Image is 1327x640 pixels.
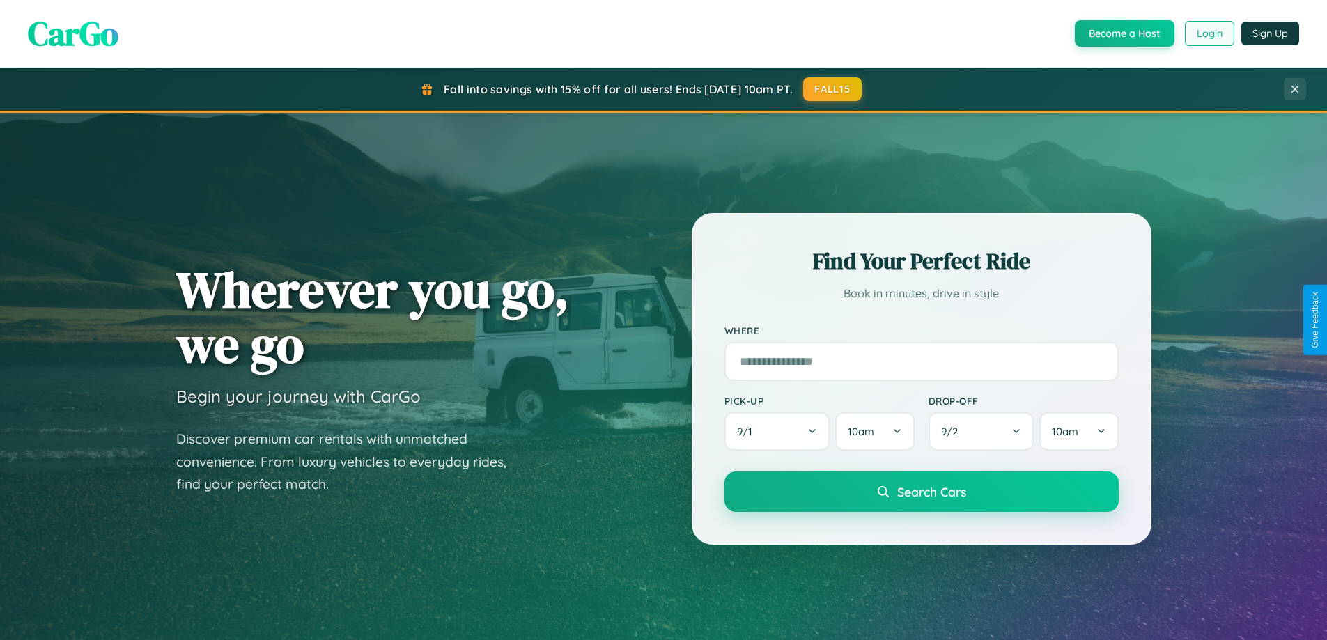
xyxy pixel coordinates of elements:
[724,325,1119,336] label: Where
[444,82,793,96] span: Fall into savings with 15% off for all users! Ends [DATE] 10am PT.
[1310,292,1320,348] div: Give Feedback
[1039,412,1118,451] button: 10am
[724,471,1119,512] button: Search Cars
[724,395,915,407] label: Pick-up
[28,10,118,56] span: CarGo
[848,425,874,438] span: 10am
[897,484,966,499] span: Search Cars
[724,412,830,451] button: 9/1
[1075,20,1174,47] button: Become a Host
[941,425,965,438] span: 9 / 2
[835,412,914,451] button: 10am
[176,428,525,496] p: Discover premium car rentals with unmatched convenience. From luxury vehicles to everyday rides, ...
[724,246,1119,276] h2: Find Your Perfect Ride
[1052,425,1078,438] span: 10am
[803,77,862,101] button: FALL15
[929,395,1119,407] label: Drop-off
[1185,21,1234,46] button: Login
[929,412,1034,451] button: 9/2
[724,283,1119,304] p: Book in minutes, drive in style
[176,386,421,407] h3: Begin your journey with CarGo
[176,262,569,372] h1: Wherever you go, we go
[737,425,759,438] span: 9 / 1
[1241,22,1299,45] button: Sign Up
